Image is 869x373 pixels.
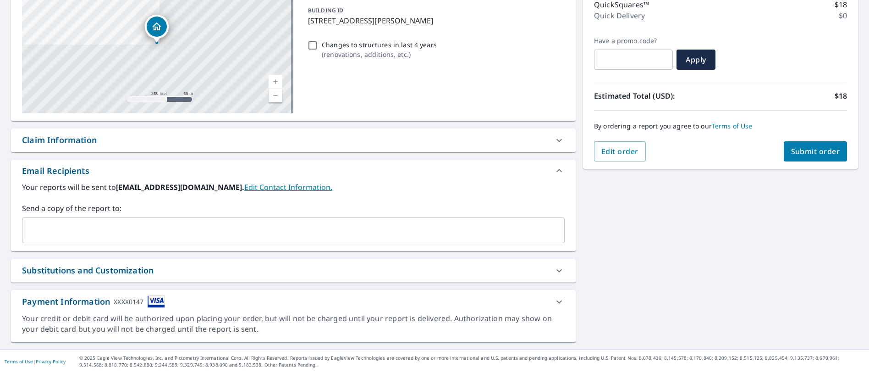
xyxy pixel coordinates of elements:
[791,146,840,156] span: Submit order
[244,182,332,192] a: EditContactInfo
[676,50,715,70] button: Apply
[148,295,165,308] img: cardImage
[601,146,638,156] span: Edit order
[11,259,576,282] div: Substitutions and Customization
[308,6,343,14] p: BUILDING ID
[22,165,89,177] div: Email Recipients
[79,355,864,368] p: © 2025 Eagle View Technologies, Inc. and Pictometry International Corp. All Rights Reserved. Repo...
[269,89,282,102] a: Current Level 17, Zoom Out
[308,15,561,26] p: [STREET_ADDRESS][PERSON_NAME]
[11,160,576,182] div: Email Recipients
[22,295,165,308] div: Payment Information
[839,10,847,21] p: $0
[322,40,437,50] p: Changes to structures in last 4 years
[684,55,708,65] span: Apply
[22,313,565,334] div: Your credit or debit card will be authorized upon placing your order, but will not be charged unt...
[784,141,847,161] button: Submit order
[269,75,282,89] a: Current Level 17, Zoom In
[11,290,576,313] div: Payment InformationXXXX0147cardImage
[594,90,720,101] p: Estimated Total (USD):
[5,359,66,364] p: |
[22,182,565,193] label: Your reports will be sent to
[114,295,143,308] div: XXXX0147
[22,203,565,214] label: Send a copy of the report to:
[835,90,847,101] p: $18
[145,15,169,43] div: Dropped pin, building 1, Residential property, 29 Lorijean Ln East Northport, NY 11731
[594,10,645,21] p: Quick Delivery
[594,37,673,45] label: Have a promo code?
[322,50,437,59] p: ( renovations, additions, etc. )
[22,264,154,277] div: Substitutions and Customization
[5,358,33,365] a: Terms of Use
[594,122,847,130] p: By ordering a report you agree to our
[11,128,576,152] div: Claim Information
[712,122,753,130] a: Terms of Use
[22,134,97,146] div: Claim Information
[36,358,66,365] a: Privacy Policy
[116,182,244,192] b: [EMAIL_ADDRESS][DOMAIN_NAME].
[594,141,646,161] button: Edit order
